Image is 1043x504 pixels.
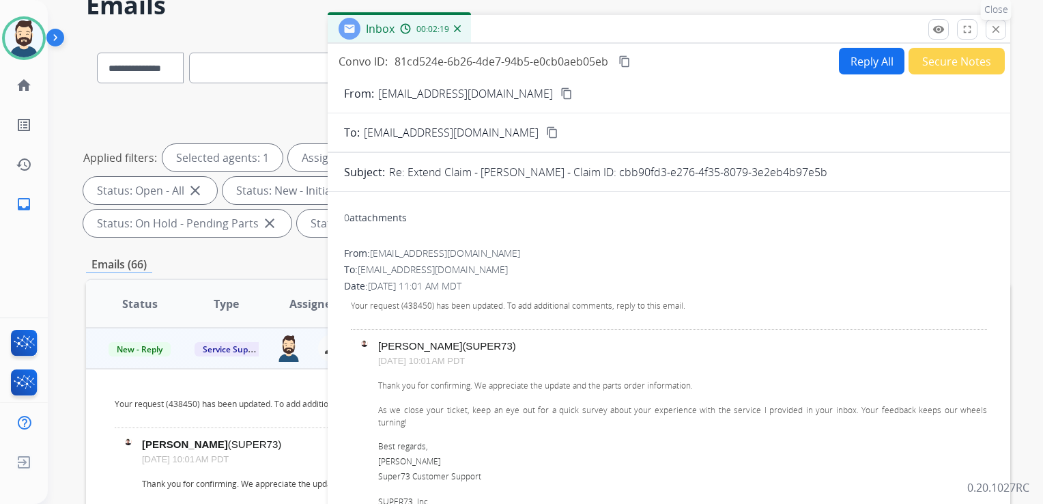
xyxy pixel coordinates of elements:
span: Assignee [289,296,337,312]
div: Status: On Hold - Servicers [297,210,480,237]
span: 00:02:19 [416,24,449,35]
mat-icon: home [16,77,32,94]
div: Status: On Hold - Pending Parts [83,210,291,237]
span: [EMAIL_ADDRESS][DOMAIN_NAME] [358,263,508,276]
div: Status: New - Initial [223,177,367,204]
mat-icon: content_copy [560,87,573,100]
div: To: [344,263,994,277]
span: [EMAIL_ADDRESS][DOMAIN_NAME] [364,124,539,141]
button: Secure Notes [909,48,1005,74]
img: avatar [5,19,43,57]
img: agent-avatar [276,335,302,362]
mat-icon: content_copy [546,126,558,139]
mat-icon: person_remove [324,340,340,356]
mat-icon: list_alt [16,117,32,133]
p: Your request (438450) has been updated. To add additional comments, reply to this email. [351,300,987,312]
span: Service Support [195,342,272,356]
mat-icon: close [261,215,278,232]
mat-icon: fullscreen [961,23,973,36]
span: [DATE] 11:01 AM MDT [368,279,461,292]
span: Type [214,296,239,312]
div: Date: [344,279,994,293]
mat-icon: content_copy [618,55,631,68]
div: From: [344,247,994,260]
mat-icon: remove_red_eye [932,23,945,36]
strong: [PERSON_NAME] [378,340,462,352]
p: [DATE] 10:01 AM PDT [142,451,808,468]
span: 0 [344,211,349,224]
span: Inbox [366,21,395,36]
button: Close [986,19,1006,40]
div: attachments [344,211,407,225]
p: To: [344,124,360,141]
p: [EMAIL_ADDRESS][DOMAIN_NAME] [378,85,553,102]
p: [DATE] 10:01 AM PDT [378,352,987,369]
div: Status: Open - All [83,177,217,204]
p: Re: Extend Claim - [PERSON_NAME] - Claim ID: cbb90fd3-e276-4f35-8079-3e2eb4b97e5b [389,164,827,180]
p: (SUPER73) [142,438,808,451]
mat-icon: close [187,182,203,199]
span: [EMAIL_ADDRESS][DOMAIN_NAME] [370,247,520,260]
p: Best regards, [PERSON_NAME] Super73 Customer Support [378,439,987,484]
p: Your request (438450) has been updated. To add additional comments, reply to this email. [115,398,808,410]
mat-icon: close [990,23,1002,36]
mat-icon: history [16,156,32,173]
div: Selected agents: 1 [162,144,283,171]
p: From: [344,85,374,102]
mat-icon: inbox [16,196,32,212]
span: 81cd524e-6b26-4de7-94b5-e0cb0aeb05eb [395,54,608,69]
p: Applied filters: [83,150,157,166]
div: Assigned to me [288,144,395,171]
p: (SUPER73) [378,340,987,352]
span: Status [122,296,158,312]
span: New - Reply [109,342,171,356]
p: Emails (66) [86,256,152,273]
button: Reply All [839,48,904,74]
p: Subject: [344,164,385,180]
p: Convo ID: [339,53,388,70]
p: 0.20.1027RC [967,479,1029,496]
strong: [PERSON_NAME] [142,438,228,450]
